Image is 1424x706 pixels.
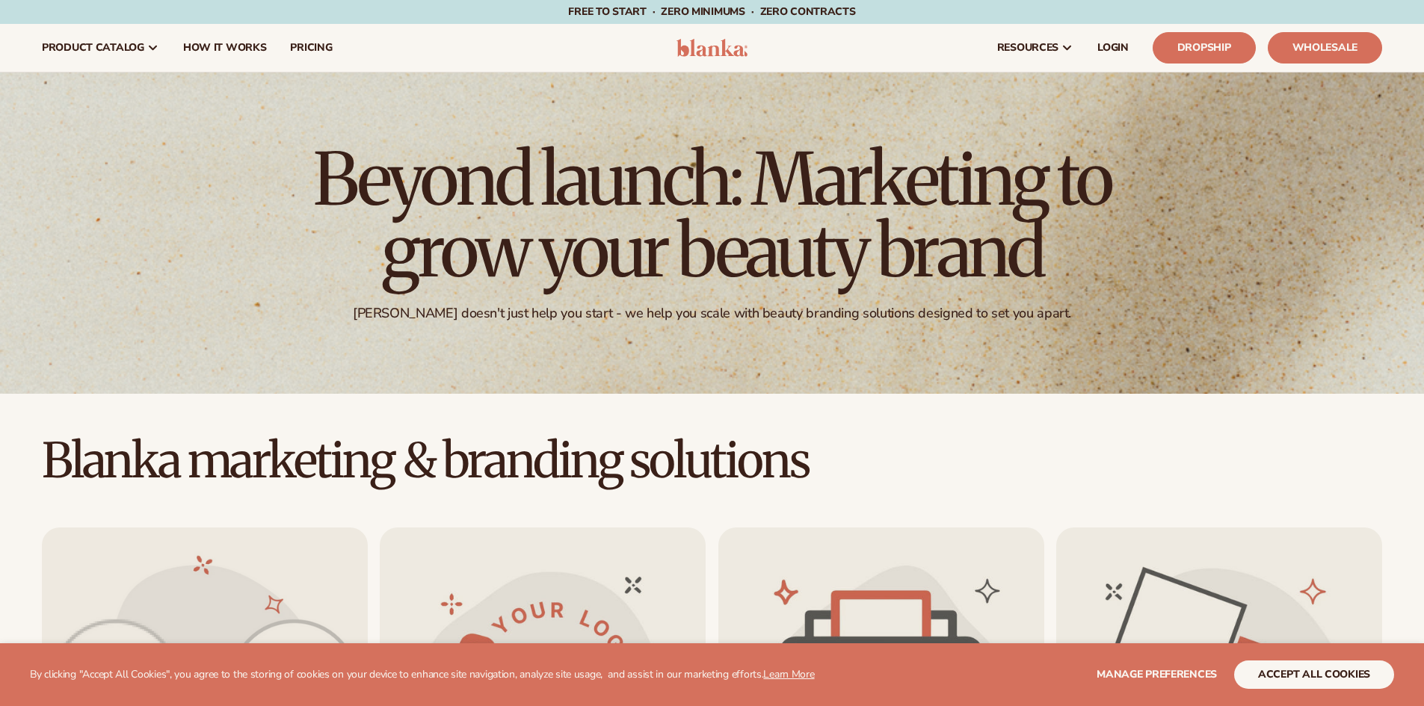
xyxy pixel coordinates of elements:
a: Dropship [1153,32,1256,64]
a: pricing [278,24,344,72]
span: resources [997,42,1058,54]
a: resources [985,24,1085,72]
span: pricing [290,42,332,54]
p: By clicking "Accept All Cookies", you agree to the storing of cookies on your device to enhance s... [30,669,815,681]
button: Manage preferences [1097,660,1217,689]
span: How It Works [183,42,267,54]
a: How It Works [171,24,279,72]
a: LOGIN [1085,24,1141,72]
img: logo [676,39,748,57]
span: LOGIN [1097,42,1129,54]
a: product catalog [30,24,171,72]
div: [PERSON_NAME] doesn't just help you start - we help you scale with beauty branding solutions desi... [353,305,1071,322]
h1: Beyond launch: Marketing to grow your beauty brand [301,143,1124,287]
a: Wholesale [1268,32,1382,64]
span: product catalog [42,42,144,54]
span: Manage preferences [1097,667,1217,681]
button: accept all cookies [1234,660,1394,689]
a: Learn More [763,667,814,681]
span: Free to start · ZERO minimums · ZERO contracts [568,4,855,19]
